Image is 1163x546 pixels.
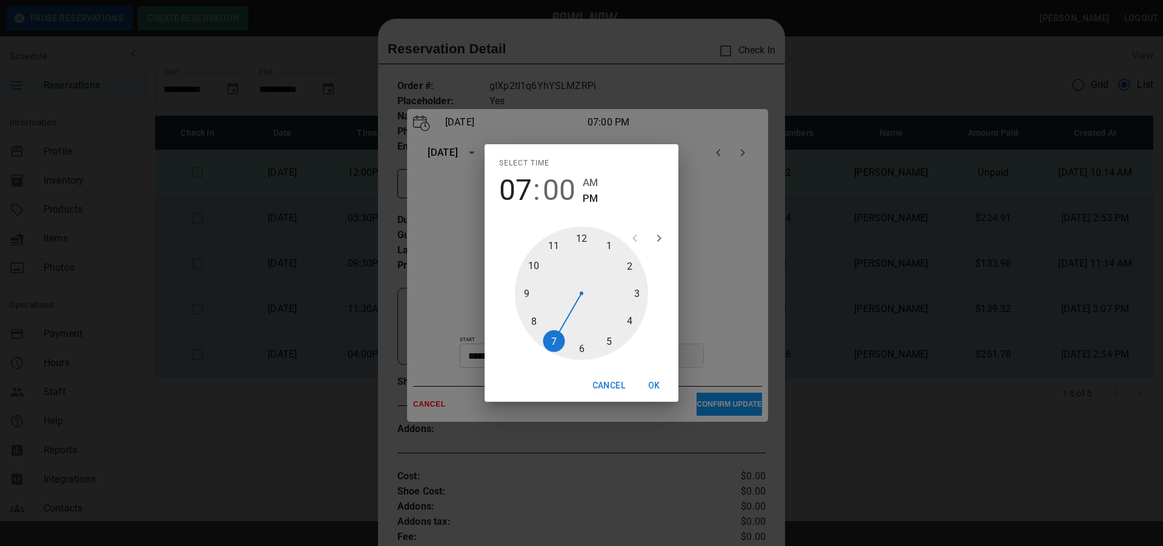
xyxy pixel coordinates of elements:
[499,173,532,207] button: 07
[635,375,674,397] button: OK
[583,175,598,191] button: AM
[499,154,549,173] span: Select time
[588,375,630,397] button: Cancel
[533,173,540,207] span: :
[543,173,575,207] button: 00
[583,190,598,207] button: PM
[647,226,671,250] button: open next view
